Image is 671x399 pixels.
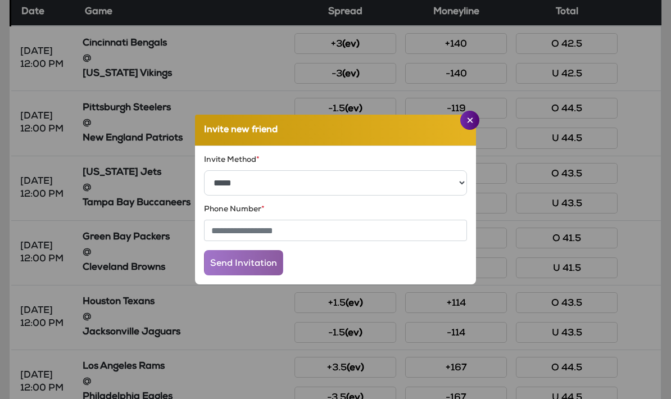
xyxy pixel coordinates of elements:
[460,111,479,130] button: Close
[204,205,265,215] label: Phone Number
[204,155,260,166] label: Invite Method
[204,250,283,275] button: Send Invitation
[467,117,473,123] img: Close
[204,124,278,137] h5: Invite new friend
